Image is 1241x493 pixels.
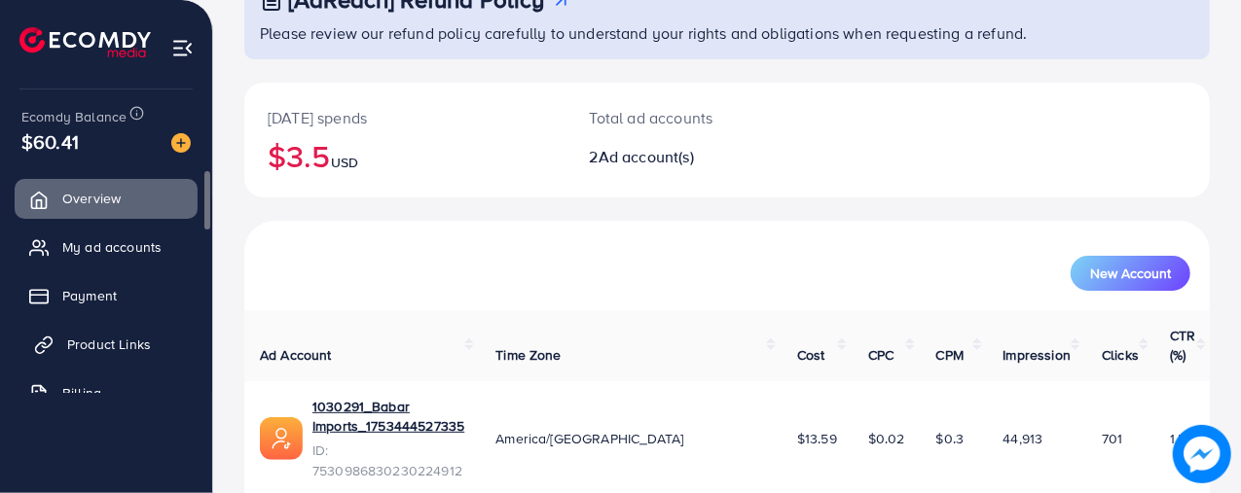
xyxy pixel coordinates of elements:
a: Billing [15,373,198,412]
span: Ad account(s) [599,146,694,167]
span: $60.41 [21,127,79,156]
a: My ad accounts [15,228,198,266]
span: USD [331,153,358,172]
span: Time Zone [495,345,561,365]
a: Overview [15,179,198,218]
img: ic-ads-acc.e4c84228.svg [260,417,303,460]
img: image [171,133,191,153]
span: Impression [1004,345,1072,365]
span: $0.02 [868,429,905,448]
span: Product Links [67,335,151,354]
span: Payment [62,286,117,305]
span: Cost [797,345,825,365]
p: [DATE] spends [268,106,543,129]
a: Payment [15,276,198,315]
img: image [1173,425,1231,483]
span: CTR (%) [1170,326,1195,365]
h2: $3.5 [268,137,543,174]
p: Please review our refund policy carefully to understand your rights and obligations when requesti... [260,21,1198,45]
span: Billing [62,383,101,403]
a: 1030291_Babar Imports_1753444527335 [312,397,464,437]
span: 1.56 [1170,429,1194,448]
span: $0.3 [936,429,965,448]
a: Product Links [15,325,198,364]
span: CPC [868,345,894,365]
span: My ad accounts [62,237,162,257]
span: $13.59 [797,429,837,448]
button: New Account [1071,256,1190,291]
span: ID: 7530986830230224912 [312,440,464,480]
span: 44,913 [1004,429,1043,448]
img: menu [171,37,194,59]
h2: 2 [590,148,785,166]
span: New Account [1090,266,1171,280]
p: Total ad accounts [590,106,785,129]
span: Ad Account [260,345,332,365]
span: America/[GEOGRAPHIC_DATA] [495,429,683,448]
span: Clicks [1102,345,1139,365]
span: Ecomdy Balance [21,107,127,126]
img: logo [19,27,151,57]
span: CPM [936,345,964,365]
span: 701 [1102,429,1122,448]
span: Overview [62,189,121,208]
